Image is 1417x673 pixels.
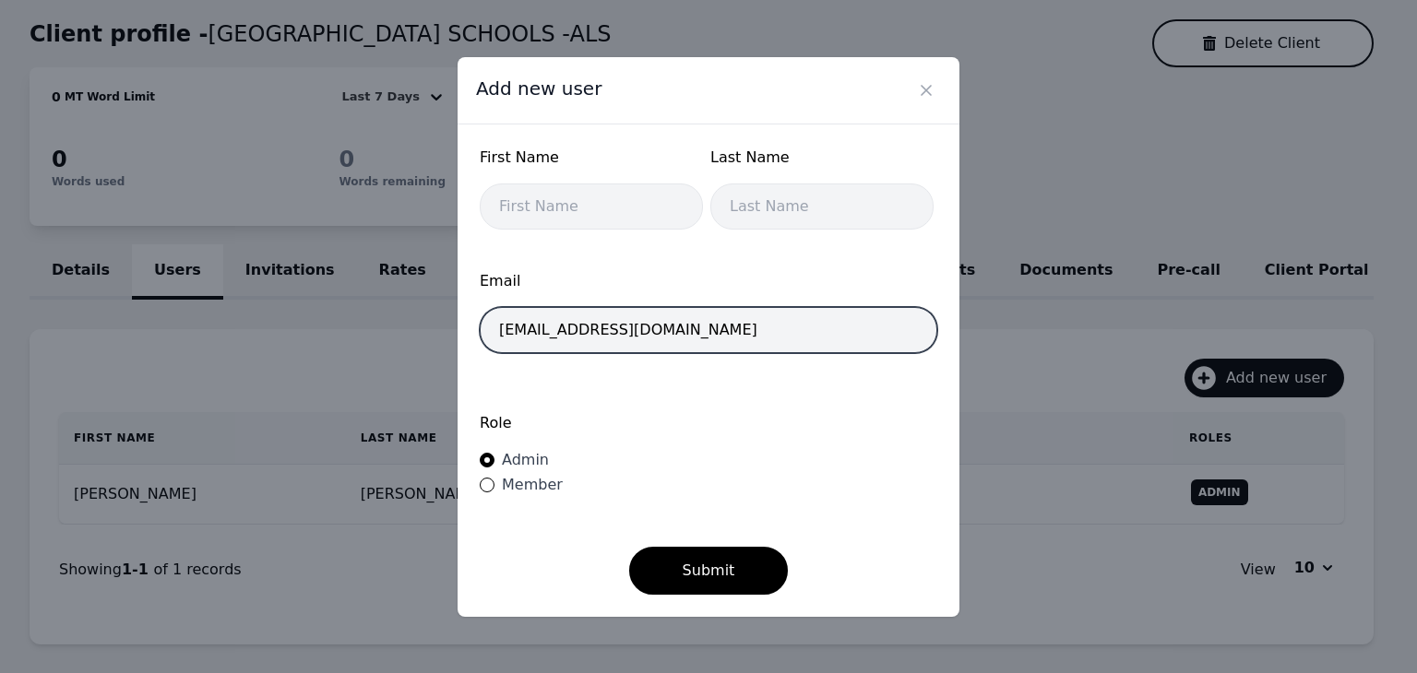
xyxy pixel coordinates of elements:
input: Last Name [710,183,934,230]
span: Member [502,476,563,493]
button: Submit [629,547,789,595]
span: Email [480,270,937,292]
span: Add new user [476,76,601,101]
span: Last Name [710,147,934,169]
input: Admin [480,453,494,467]
input: Email [480,307,937,353]
label: Role [480,412,937,434]
button: Close [911,76,941,105]
span: First Name [480,147,703,169]
span: Admin [502,451,549,468]
input: Member [480,478,494,492]
input: First Name [480,183,703,230]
